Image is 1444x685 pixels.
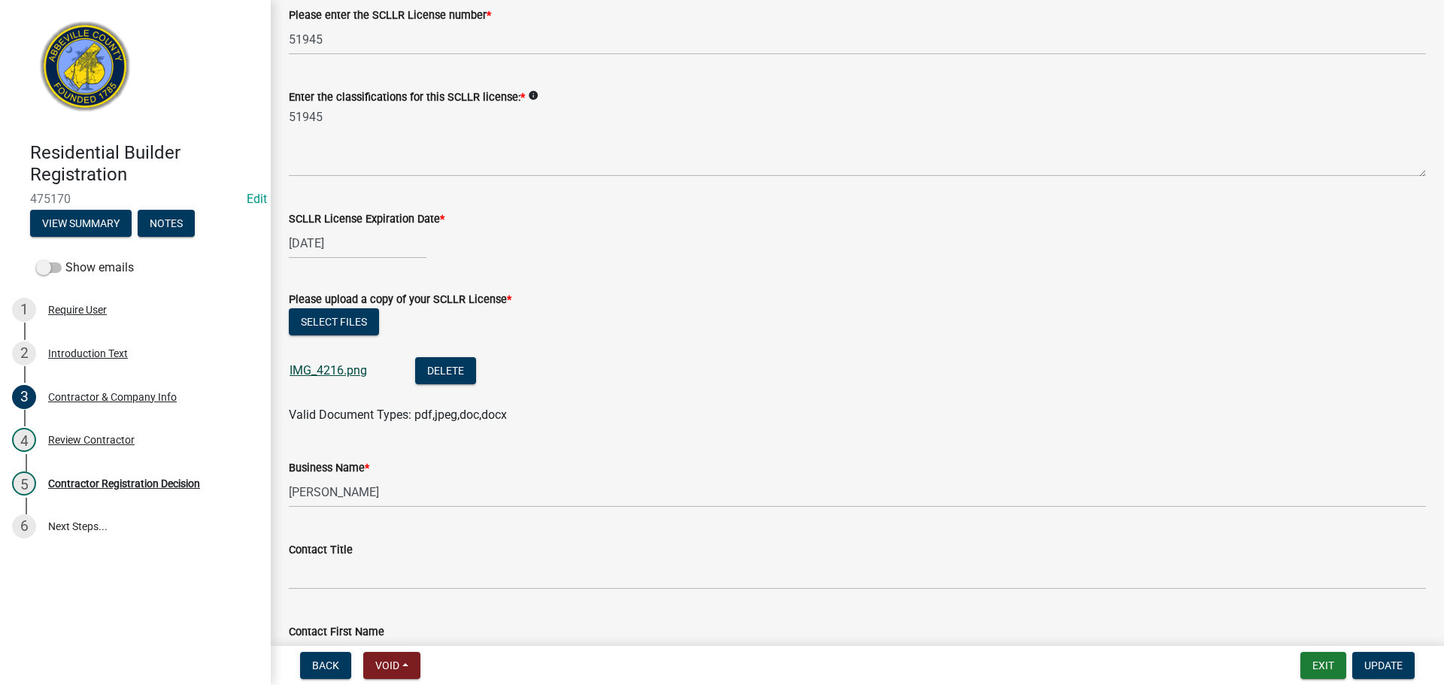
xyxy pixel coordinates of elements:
div: 5 [12,471,36,496]
button: View Summary [30,210,132,237]
img: Abbeville County, South Carolina [30,16,141,126]
h4: Residential Builder Registration [30,142,259,186]
span: 475170 [30,192,241,206]
div: 1 [12,298,36,322]
wm-modal-confirm: Delete Document [415,365,476,379]
button: Notes [138,210,195,237]
label: Show emails [36,259,134,277]
label: Please upload a copy of your SCLLR License [289,295,511,305]
button: Void [363,652,420,679]
a: IMG_4216.png [290,363,367,377]
label: Please enter the SCLLR License number [289,11,491,21]
button: Update [1352,652,1415,679]
a: Edit [247,192,267,206]
div: Contractor & Company Info [48,392,177,402]
span: Void [375,659,399,671]
span: Back [312,659,339,671]
label: Enter the classifications for this SCLLR license: [289,92,525,103]
div: Contractor Registration Decision [48,478,200,489]
button: Exit [1300,652,1346,679]
input: mm/dd/yyyy [289,228,426,259]
div: 2 [12,341,36,365]
label: Business Name [289,463,369,474]
div: Introduction Text [48,348,128,359]
label: SCLLR License Expiration Date [289,214,444,225]
wm-modal-confirm: Edit Application Number [247,192,267,206]
label: Contact Title [289,545,353,556]
button: Select files [289,308,379,335]
div: 3 [12,385,36,409]
span: Valid Document Types: pdf,jpeg,doc,docx [289,408,507,422]
div: Review Contractor [48,435,135,445]
div: 4 [12,428,36,452]
wm-modal-confirm: Summary [30,218,132,230]
div: Require User [48,305,107,315]
div: 6 [12,514,36,538]
button: Back [300,652,351,679]
wm-modal-confirm: Notes [138,218,195,230]
span: Update [1364,659,1403,671]
label: Contact First Name [289,627,384,638]
button: Delete [415,357,476,384]
i: info [528,90,538,101]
